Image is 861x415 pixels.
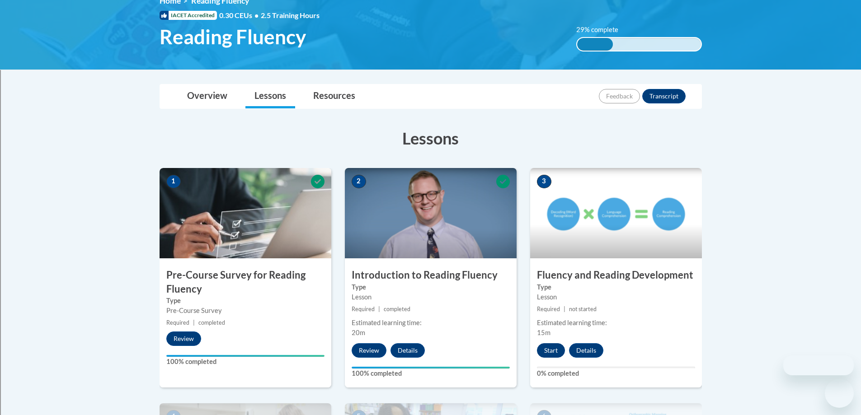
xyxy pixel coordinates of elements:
[254,11,259,19] span: •
[577,38,613,51] div: 29% complete
[783,355,854,375] iframe: Message from company
[219,10,261,20] span: 0.30 CEUs
[825,379,854,408] iframe: Button to launch messaging window
[261,11,320,19] span: 2.5 Training Hours
[576,25,628,35] label: 29% complete
[160,11,217,20] span: IACET Accredited
[160,25,306,49] span: Reading Fluency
